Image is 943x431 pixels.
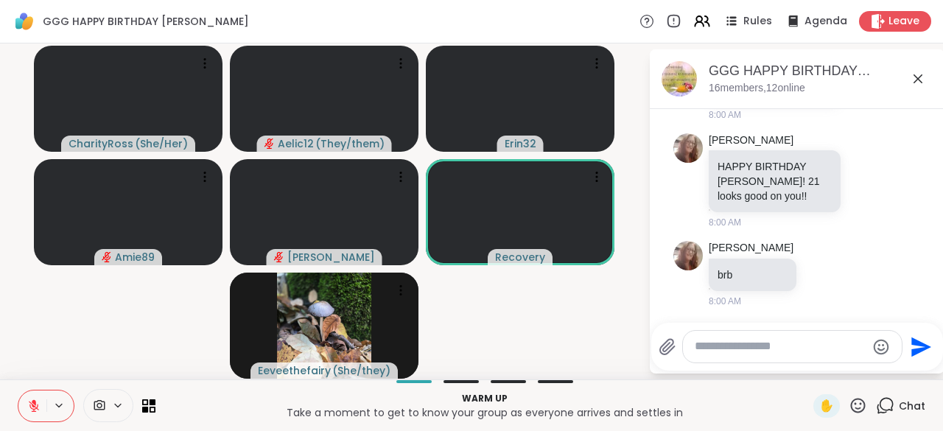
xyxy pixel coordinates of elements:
img: GGG HAPPY BIRTHDAY Lynnette, Oct 11 [662,61,697,97]
a: [PERSON_NAME] [709,241,793,256]
p: 16 members, 12 online [709,81,805,96]
span: ( She/they ) [332,363,390,378]
span: [PERSON_NAME] [287,250,375,264]
span: GGG HAPPY BIRTHDAY [PERSON_NAME] [43,14,249,29]
span: ( They/them ) [315,136,385,151]
div: GGG HAPPY BIRTHDAY [PERSON_NAME], [DATE] [709,62,933,80]
p: Warm up [164,392,804,405]
span: Recovery [495,250,545,264]
span: audio-muted [264,139,275,149]
span: Erin32 [505,136,536,151]
span: 8:00 AM [709,108,741,122]
span: ( She/Her ) [135,136,188,151]
span: Rules [743,14,772,29]
p: brb [718,267,788,282]
span: Amie89 [115,250,155,264]
button: Send [902,330,936,363]
span: CharityRoss [69,136,133,151]
a: [PERSON_NAME] [709,133,793,148]
span: Agenda [804,14,847,29]
p: Take a moment to get to know your group as everyone arrives and settles in [164,405,804,420]
textarea: Type your message [695,339,866,354]
img: ShareWell Logomark [12,9,37,34]
span: Aelic12 [278,136,314,151]
span: 8:00 AM [709,295,741,308]
span: ✋ [819,397,834,415]
img: https://sharewell-space-live.sfo3.digitaloceanspaces.com/user-generated/12025a04-e023-4d79-ba6e-0... [673,241,703,270]
button: Emoji picker [872,338,890,356]
img: Eeveethefairy [277,273,371,379]
span: 8:00 AM [709,216,741,229]
span: audio-muted [274,252,284,262]
span: Chat [899,399,925,413]
span: Eeveethefairy [258,363,331,378]
span: Leave [888,14,919,29]
img: https://sharewell-space-live.sfo3.digitaloceanspaces.com/user-generated/12025a04-e023-4d79-ba6e-0... [673,133,703,163]
span: audio-muted [102,252,112,262]
p: HAPPY BIRTHDAY [PERSON_NAME]! 21 looks good on you!! [718,159,832,203]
